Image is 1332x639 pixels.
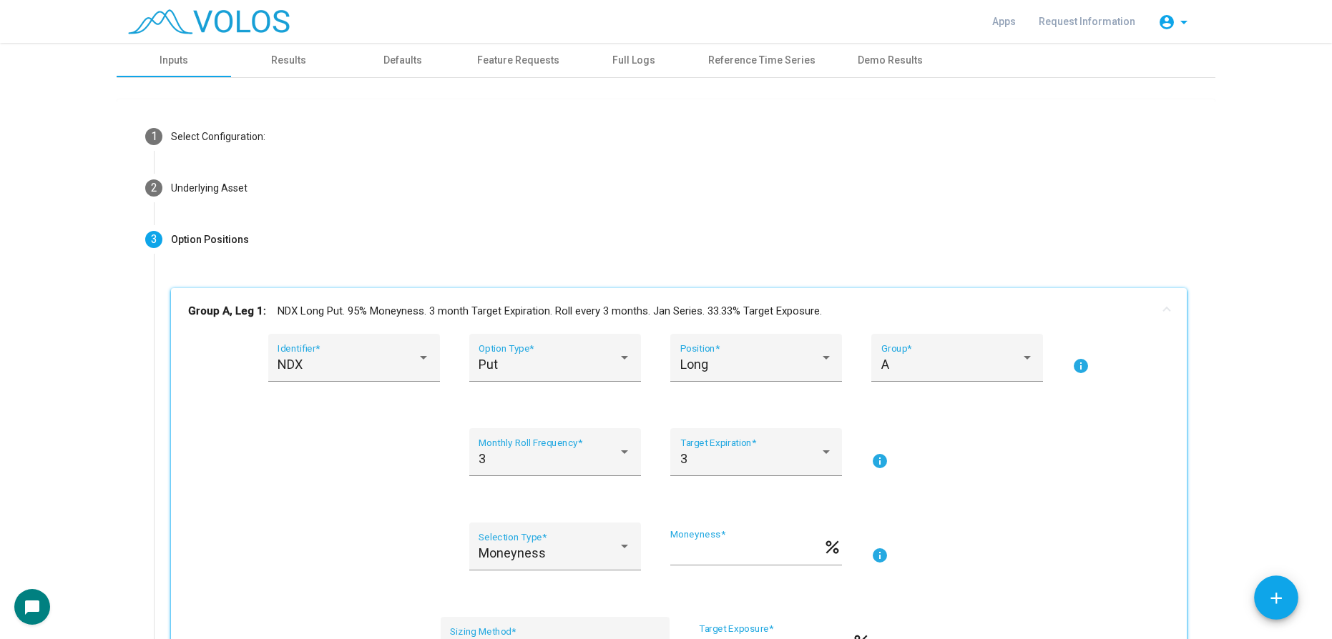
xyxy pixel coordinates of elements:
[680,451,687,466] span: 3
[823,537,842,554] mat-icon: percent
[24,599,41,616] mat-icon: chat_bubble
[1039,16,1135,27] span: Request Information
[171,232,249,247] div: Option Positions
[1072,357,1089,375] mat-icon: info
[981,9,1027,34] a: Apps
[271,53,306,68] div: Results
[479,357,498,372] span: Put
[1267,589,1286,608] mat-icon: add
[708,53,816,68] div: Reference Time Series
[479,545,546,560] span: Moneyness
[1175,14,1193,31] mat-icon: arrow_drop_down
[612,53,655,68] div: Full Logs
[188,303,266,319] b: Group A, Leg 1:
[278,357,303,372] span: NDX
[1254,575,1298,620] button: Add icon
[171,181,248,196] div: Underlying Asset
[151,232,157,246] span: 3
[383,53,422,68] div: Defaults
[992,16,1016,27] span: Apps
[858,53,923,68] div: Demo Results
[160,53,188,68] div: Inputs
[151,181,157,194] span: 2
[871,547,888,564] mat-icon: info
[188,303,1152,319] mat-panel-title: NDX Long Put. 95% Moneyness. 3 month Target Expiration. Roll every 3 months. Jan Series. 33.33% T...
[151,129,157,143] span: 1
[171,288,1187,334] mat-expansion-panel-header: Group A, Leg 1:NDX Long Put. 95% Moneyness. 3 month Target Expiration. Roll every 3 months. Jan S...
[477,53,559,68] div: Feature Requests
[680,357,708,372] span: Long
[871,452,888,470] mat-icon: info
[1027,9,1147,34] a: Request Information
[479,451,486,466] span: 3
[171,129,265,144] div: Select Configuration:
[881,357,889,372] span: A
[1158,14,1175,31] mat-icon: account_circle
